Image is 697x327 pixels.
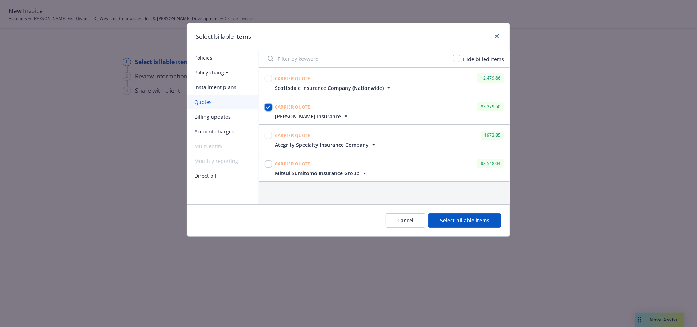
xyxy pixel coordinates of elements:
span: Scottsdale Insurance Company (Nationwide) [275,84,384,92]
div: $973.85 [481,131,504,140]
button: Policy changes [187,65,259,80]
button: Installment plans [187,80,259,95]
button: Account charges [187,124,259,139]
button: Policies [187,50,259,65]
button: Ategrity Specialty Insurance Company [275,141,377,149]
button: Direct bill [187,168,259,183]
span: Hide billed items [463,56,504,63]
button: Scottsdale Insurance Company (Nationwide) [275,84,392,92]
span: Carrier Quote [275,161,310,167]
span: Carrier Quote [275,76,310,82]
div: $3,279.50 [477,102,504,111]
h1: Select billable items [196,32,251,41]
button: Quotes [187,95,259,109]
button: Cancel [386,213,425,228]
input: Filter by keyword [263,51,449,66]
a: close [493,32,501,41]
div: $2,479.86 [477,73,504,82]
span: Monthly reporting [187,154,259,168]
button: Mitsui Sumitomo Insurance Group [275,169,368,177]
span: Multi-entity [187,139,259,154]
span: Ategrity Specialty Insurance Company [275,141,369,149]
button: [PERSON_NAME] Insurance [275,113,350,120]
span: [PERSON_NAME] Insurance [275,113,341,120]
button: Billing updates [187,109,259,124]
button: Select billable items [428,213,501,228]
div: $8,548.04 [477,159,504,168]
span: Carrier Quote [275,132,310,138]
span: Mitsui Sumitomo Insurance Group [275,169,360,177]
span: Carrier Quote [275,104,310,110]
